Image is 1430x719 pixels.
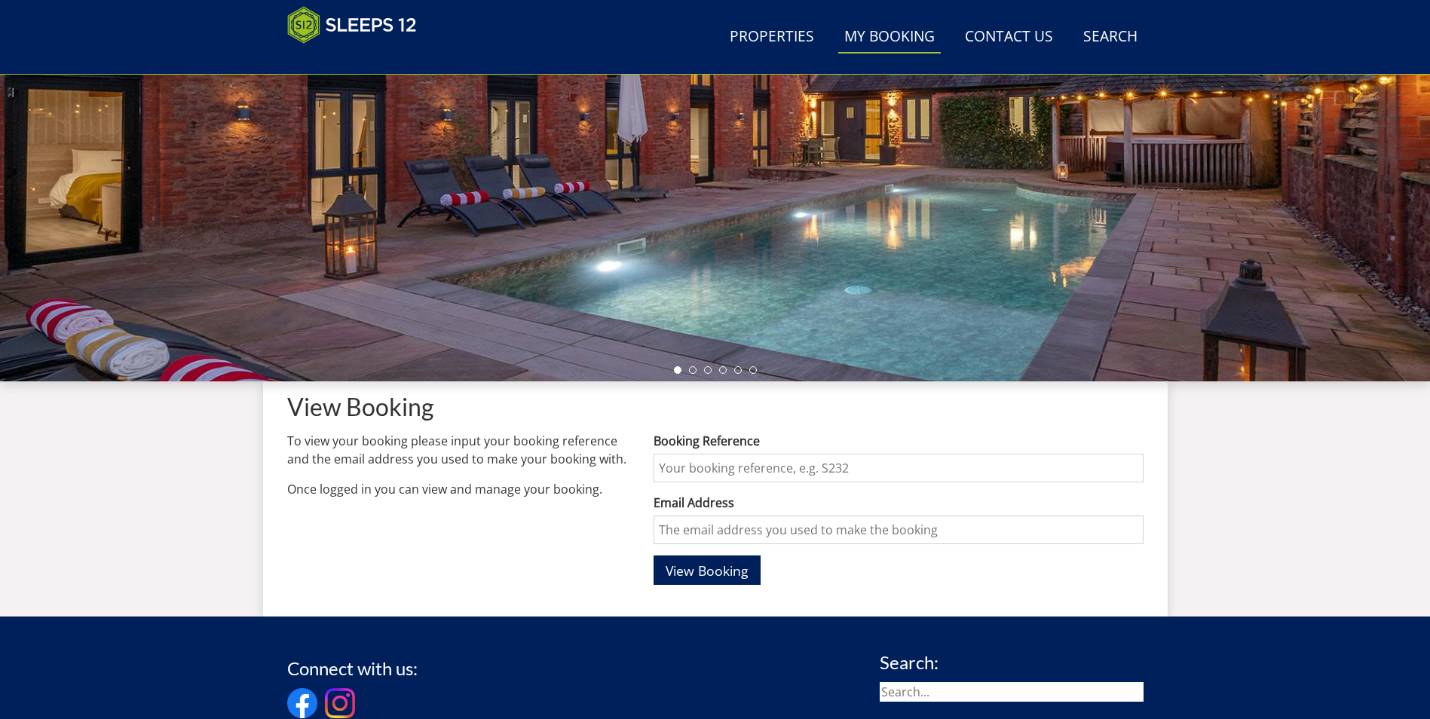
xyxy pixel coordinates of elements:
[959,20,1059,54] a: Contact Us
[287,480,630,498] p: Once logged in you can view and manage your booking.
[287,6,417,44] img: Sleeps 12
[280,53,438,66] iframe: Customer reviews powered by Trustpilot
[654,454,1143,482] input: Your booking reference, e.g. S232
[287,688,317,718] img: Facebook
[880,682,1144,702] input: Search...
[654,432,1143,450] label: Booking Reference
[654,555,761,585] button: View Booking
[838,20,941,54] a: My Booking
[666,561,749,580] span: View Booking
[1077,20,1144,54] a: Search
[325,688,355,718] img: Instagram
[287,432,630,468] p: To view your booking please input your booking reference and the email address you used to make y...
[287,659,418,678] h3: Connect with us:
[287,393,1144,420] h1: View Booking
[654,516,1143,544] input: The email address you used to make the booking
[880,653,1144,672] h3: Search:
[724,20,820,54] a: Properties
[654,494,1143,512] label: Email Address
